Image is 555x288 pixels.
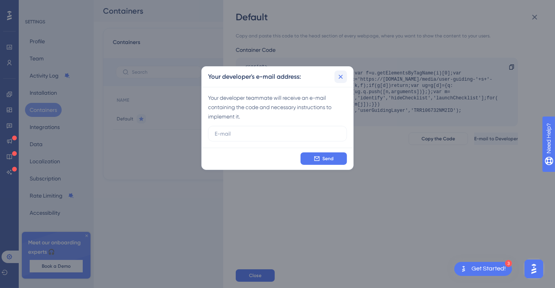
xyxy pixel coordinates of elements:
[471,265,506,273] div: Get Started!
[18,2,49,11] span: Need Help?
[454,262,512,276] div: Open Get Started! checklist, remaining modules: 3
[208,93,347,121] div: Your developer teammate will receive an e-mail containing the code and necessary instructions to ...
[522,257,546,281] iframe: UserGuiding AI Assistant Launcher
[459,264,468,274] img: launcher-image-alternative-text
[505,260,512,267] div: 3
[322,155,334,162] span: Send
[208,72,301,81] h2: Your developer's e-mail address:
[215,129,340,138] input: E-mail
